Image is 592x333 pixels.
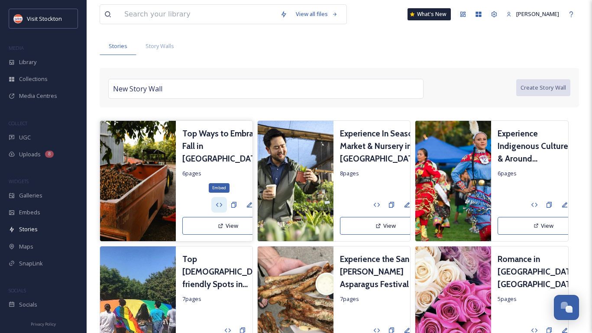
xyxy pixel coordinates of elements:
span: COLLECT [9,120,27,126]
span: Collections [19,75,48,83]
img: 376808d8-a379-4ee8-a0c1-d6cde7b5c9e8.jpg [258,121,333,242]
div: 8 [45,151,54,158]
button: View [340,217,431,235]
span: Visit Stockton [27,15,62,23]
span: WIDGETS [9,178,29,184]
span: 7 pages [182,295,282,303]
span: Story Walls [146,42,174,50]
span: New Story Wall [113,84,162,94]
button: Create Story Wall [516,79,570,96]
span: Stories [19,225,38,233]
span: Galleries [19,191,42,200]
a: Privacy Policy [31,318,56,329]
a: Experience the San [PERSON_NAME] Asparagus Festival in [GEOGRAPHIC_DATA], [US_STATE] [340,253,423,290]
span: Maps [19,242,33,251]
span: 5 pages [498,295,589,303]
span: Embeds [19,208,40,217]
span: 7 pages [340,295,431,303]
input: Search your library [120,5,276,24]
span: Socials [19,301,37,309]
button: View [182,217,274,235]
img: 37d6175b-9133-4eab-8cab-6c5f7f9cabc4.jpg [415,121,491,242]
button: View [498,217,589,235]
span: 6 pages [498,169,589,178]
span: Stories [109,42,127,50]
button: Open Chat [554,295,579,320]
a: What's New [408,8,451,20]
div: Embed [209,183,230,193]
a: Romance in [GEOGRAPHIC_DATA], [GEOGRAPHIC_DATA] for Valentine's or Anytime [498,253,580,290]
span: UGC [19,133,31,142]
span: 6 pages [182,169,274,178]
span: Uploads [19,150,41,158]
span: Media Centres [19,92,57,100]
a: Top [DEMOGRAPHIC_DATA]-friendly Spots in [GEOGRAPHIC_DATA], [US_STATE] [182,253,274,290]
img: 9089da7a-8903-4b01-bb30-eb451f888167.jpg [100,121,176,242]
span: SOCIALS [9,287,26,294]
a: View all files [291,6,342,23]
span: [PERSON_NAME] [516,10,559,18]
a: Experience Indigenous Culture In & Around [GEOGRAPHIC_DATA], [US_STATE] [498,127,580,165]
span: MEDIA [9,45,24,51]
span: Privacy Policy [31,321,56,327]
span: 8 pages [340,169,431,178]
a: [PERSON_NAME] [502,6,563,23]
a: Top Ways to Embrace Fall in [GEOGRAPHIC_DATA], [US_STATE] [182,127,265,165]
img: unnamed.jpeg [14,14,23,23]
span: Library [19,58,36,66]
a: Experience In Season Market & Nursery in [GEOGRAPHIC_DATA], [US_STATE] [340,127,423,165]
span: SnapLink [19,259,43,268]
